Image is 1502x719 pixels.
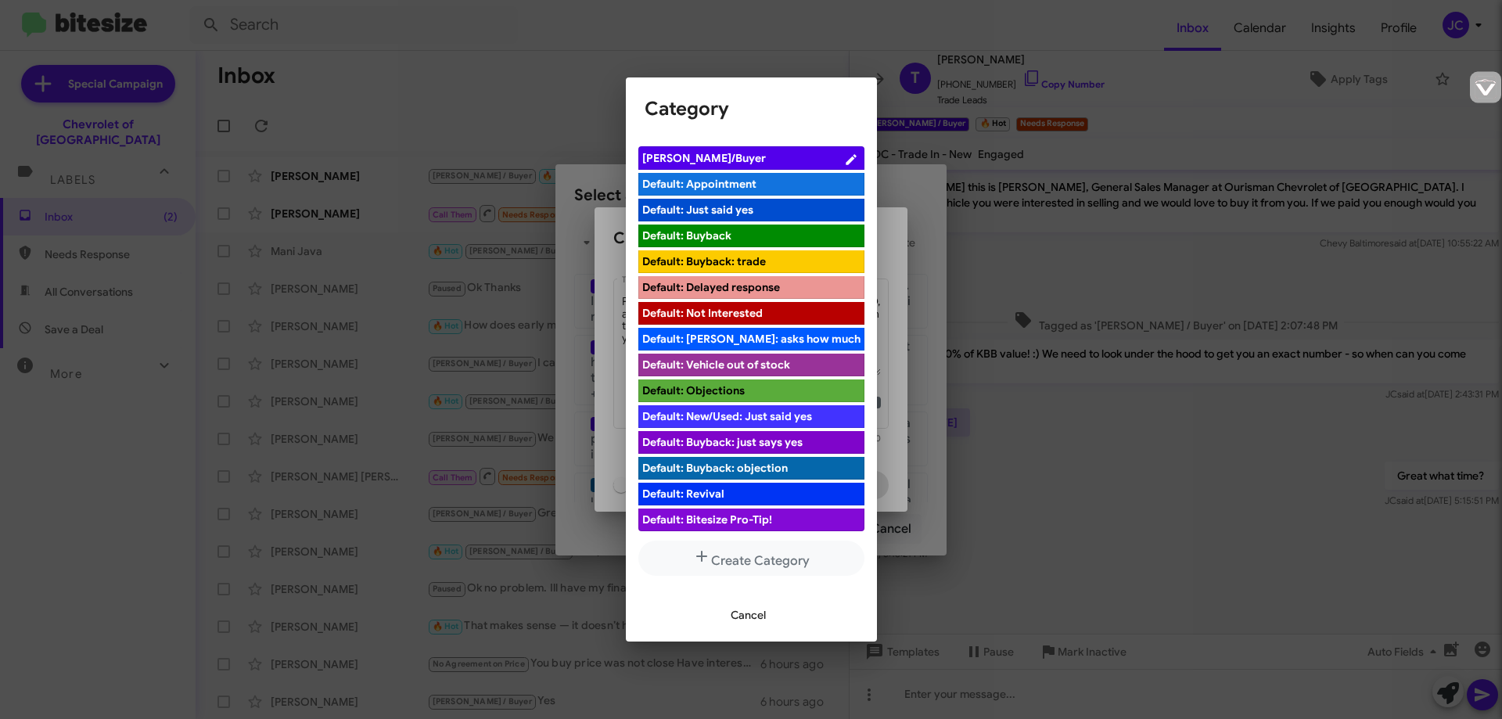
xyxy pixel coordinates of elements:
[642,357,861,372] span: Default: Vehicle out of stock
[642,176,861,192] span: Default: Appointment
[642,512,861,527] span: Default: Bitesize Pro-Tip!
[642,202,861,217] span: Default: Just said yes
[642,228,861,243] span: Default: Buyback
[642,434,861,450] span: Default: Buyback: just says yes
[642,383,861,398] span: Default: Objections
[642,331,861,347] span: Default: [PERSON_NAME]: asks how much
[642,253,861,269] span: Default: Buyback: trade
[642,150,843,166] span: [PERSON_NAME]/Buyer
[642,305,861,321] span: Default: Not Interested
[731,601,766,629] span: Cancel
[642,279,861,295] span: Default: Delayed response
[642,408,861,424] span: Default: New/Used: Just said yes
[638,541,864,576] button: Create Category
[645,96,858,121] h1: Category
[642,486,861,502] span: Default: Revival
[718,601,778,629] button: Cancel
[642,460,861,476] span: Default: Buyback: objection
